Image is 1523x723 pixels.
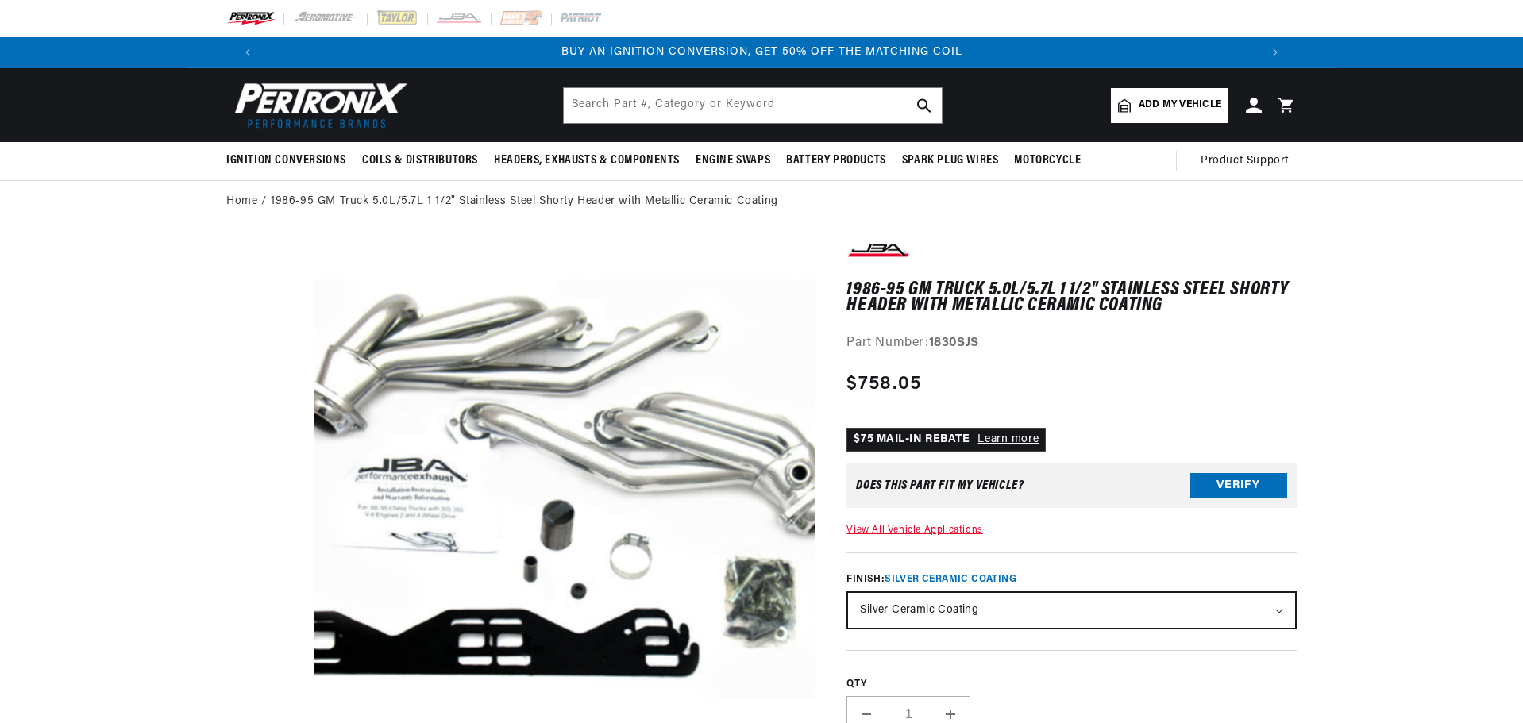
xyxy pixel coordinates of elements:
label: QTY [846,678,1297,691]
summary: Motorcycle [1006,142,1089,179]
summary: Headers, Exhausts & Components [486,142,688,179]
summary: Engine Swaps [688,142,778,179]
img: Pertronix [226,78,409,133]
button: search button [907,88,942,123]
div: Announcement [264,44,1259,61]
input: Search Part #, Category or Keyword [564,88,942,123]
span: Ignition Conversions [226,152,346,169]
button: Verify [1190,473,1287,498]
summary: Ignition Conversions [226,142,354,179]
summary: Battery Products [778,142,894,179]
div: 1 of 3 [264,44,1259,61]
p: $75 MAIL-IN REBATE [846,428,1046,452]
summary: Product Support [1201,142,1297,180]
button: Translation missing: en.sections.announcements.next_announcement [1259,37,1291,68]
span: Coils & Distributors [362,152,478,169]
strong: 1830SJS [929,337,979,349]
span: Engine Swaps [696,152,770,169]
label: Finish: [846,572,1297,586]
a: Add my vehicle [1111,88,1228,123]
span: Headers, Exhausts & Components [494,152,680,169]
div: Does This part fit My vehicle? [856,479,1024,492]
summary: Coils & Distributors [354,142,486,179]
summary: Spark Plug Wires [894,142,1007,179]
span: Motorcycle [1014,152,1081,169]
a: Learn more [977,433,1039,445]
nav: breadcrumbs [226,193,1297,210]
span: Product Support [1201,152,1289,170]
span: $758.05 [846,370,921,398]
button: Translation missing: en.sections.announcements.previous_announcement [232,37,264,68]
span: Battery Products [786,152,886,169]
div: Part Number: [846,333,1297,354]
h1: 1986-95 GM Truck 5.0L/5.7L 1 1/2" Stainless Steel Shorty Header with Metallic Ceramic Coating [846,282,1297,314]
a: BUY AN IGNITION CONVERSION, GET 50% OFF THE MATCHING COIL [561,46,962,58]
a: 1986-95 GM Truck 5.0L/5.7L 1 1/2" Stainless Steel Shorty Header with Metallic Ceramic Coating [271,193,778,210]
a: View All Vehicle Applications [846,525,982,535]
a: Home [226,193,257,210]
slideshow-component: Translation missing: en.sections.announcements.announcement_bar [187,37,1336,68]
span: Add my vehicle [1139,98,1221,113]
span: Silver Ceramic Coating [885,575,1016,584]
span: Spark Plug Wires [902,152,999,169]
